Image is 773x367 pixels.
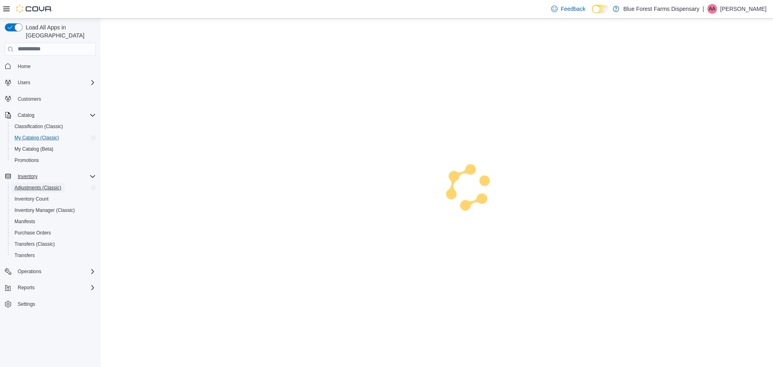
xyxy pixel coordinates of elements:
a: Inventory Count [11,194,52,204]
span: Catalog [18,112,34,118]
a: Transfers (Classic) [11,239,58,249]
span: Catalog [14,110,96,120]
a: Promotions [11,156,42,165]
span: Purchase Orders [14,230,51,236]
span: Home [14,61,96,71]
button: Inventory [2,171,99,182]
nav: Complex example [5,57,96,331]
span: Load All Apps in [GEOGRAPHIC_DATA] [23,23,96,39]
button: Inventory Manager (Classic) [8,205,99,216]
span: Home [18,63,31,70]
input: Dark Mode [592,5,609,13]
a: Adjustments (Classic) [11,183,64,193]
span: Transfers [11,251,96,260]
span: Settings [14,299,96,309]
button: My Catalog (Classic) [8,132,99,143]
button: My Catalog (Beta) [8,143,99,155]
button: Operations [2,266,99,277]
span: Operations [14,267,96,276]
span: Adjustments (Classic) [14,185,61,191]
img: Cova [16,5,52,13]
span: Inventory Manager (Classic) [14,207,75,214]
span: Transfers (Classic) [11,239,96,249]
button: Catalog [2,110,99,121]
span: Inventory Count [11,194,96,204]
span: Customers [18,96,41,102]
span: My Catalog (Beta) [11,144,96,154]
button: Transfers [8,250,99,261]
a: My Catalog (Beta) [11,144,57,154]
span: My Catalog (Classic) [11,133,96,143]
div: Adwoa Ankuma [707,4,717,14]
a: Purchase Orders [11,228,54,238]
span: Purchase Orders [11,228,96,238]
button: Classification (Classic) [8,121,99,132]
a: Transfers [11,251,38,260]
span: Reports [18,284,35,291]
span: Dark Mode [592,13,592,14]
span: Customers [14,94,96,104]
span: Classification (Classic) [11,122,96,131]
a: Feedback [548,1,589,17]
span: Promotions [14,157,39,164]
span: Classification (Classic) [14,123,63,130]
span: Adjustments (Classic) [11,183,96,193]
button: Users [14,78,33,87]
button: Inventory Count [8,193,99,205]
span: Reports [14,283,96,292]
button: Catalog [14,110,37,120]
span: Transfers (Classic) [14,241,55,247]
button: Adjustments (Classic) [8,182,99,193]
span: Users [18,79,30,86]
a: My Catalog (Classic) [11,133,62,143]
a: Home [14,62,34,71]
p: Blue Forest Farms Dispensary [623,4,699,14]
img: cova-loader [437,158,497,218]
a: Classification (Classic) [11,122,66,131]
button: Home [2,60,99,72]
a: Customers [14,94,44,104]
a: Manifests [11,217,38,226]
span: Inventory [14,172,96,181]
button: Reports [2,282,99,293]
button: Reports [14,283,38,292]
span: My Catalog (Classic) [14,135,59,141]
span: Users [14,78,96,87]
p: | [703,4,704,14]
a: Inventory Manager (Classic) [11,205,78,215]
span: Manifests [14,218,35,225]
button: Operations [14,267,45,276]
button: Customers [2,93,99,105]
button: Transfers (Classic) [8,238,99,250]
span: Manifests [11,217,96,226]
span: Inventory [18,173,37,180]
span: Feedback [561,5,585,13]
span: Transfers [14,252,35,259]
button: Promotions [8,155,99,166]
button: Manifests [8,216,99,227]
span: Settings [18,301,35,307]
span: My Catalog (Beta) [14,146,54,152]
button: Purchase Orders [8,227,99,238]
span: AA [709,4,715,14]
button: Users [2,77,99,88]
span: Inventory Manager (Classic) [11,205,96,215]
span: Operations [18,268,41,275]
a: Settings [14,299,38,309]
button: Settings [2,298,99,310]
p: [PERSON_NAME] [720,4,767,14]
span: Promotions [11,156,96,165]
button: Inventory [14,172,41,181]
span: Inventory Count [14,196,49,202]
